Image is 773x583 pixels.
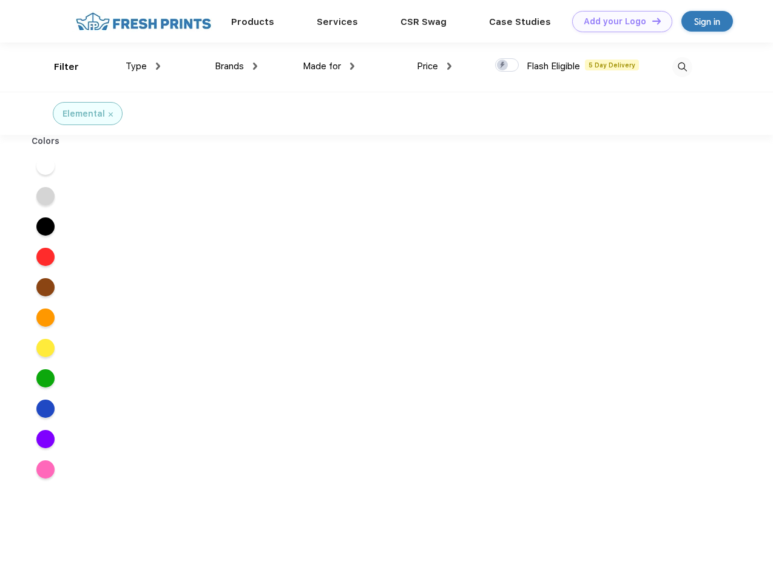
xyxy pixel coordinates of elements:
[681,11,733,32] a: Sign in
[253,63,257,70] img: dropdown.png
[417,61,438,72] span: Price
[527,61,580,72] span: Flash Eligible
[156,63,160,70] img: dropdown.png
[54,60,79,74] div: Filter
[109,112,113,117] img: filter_cancel.svg
[584,16,646,27] div: Add your Logo
[22,135,69,148] div: Colors
[303,61,341,72] span: Made for
[652,18,661,24] img: DT
[231,16,274,27] a: Products
[400,16,447,27] a: CSR Swag
[350,63,354,70] img: dropdown.png
[585,60,639,70] span: 5 Day Delivery
[215,61,244,72] span: Brands
[447,63,451,70] img: dropdown.png
[672,57,692,77] img: desktop_search.svg
[317,16,358,27] a: Services
[126,61,147,72] span: Type
[694,15,720,29] div: Sign in
[72,11,215,32] img: fo%20logo%202.webp
[62,107,105,120] div: Elemental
